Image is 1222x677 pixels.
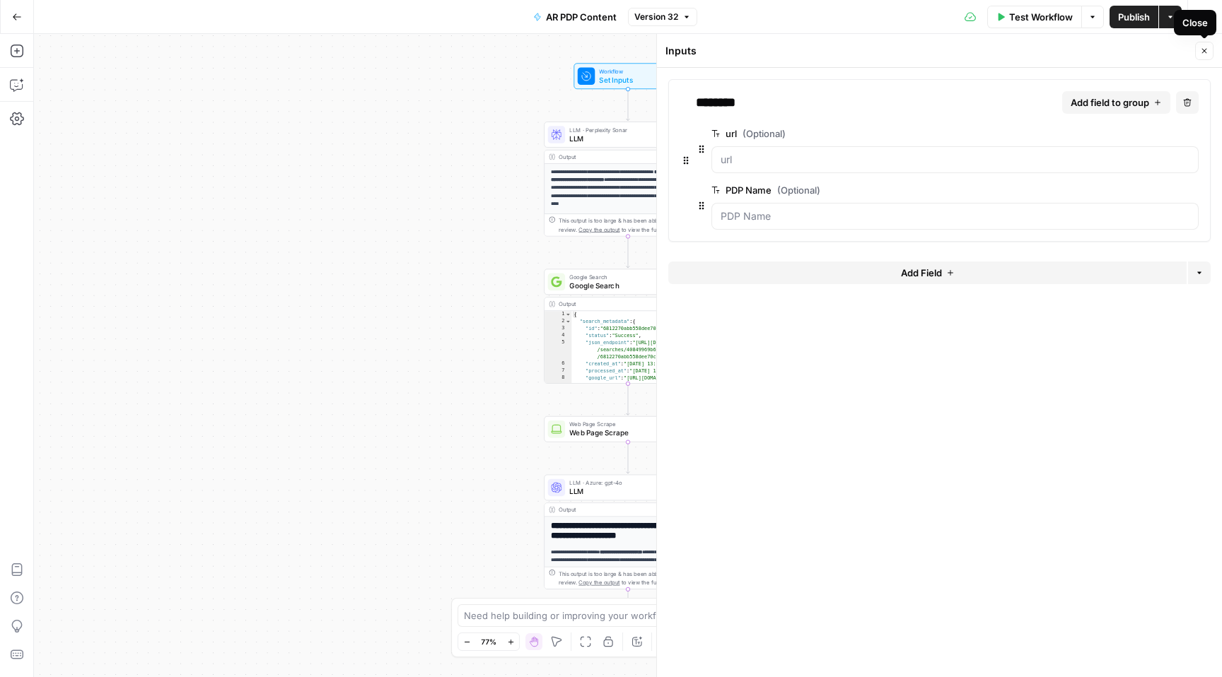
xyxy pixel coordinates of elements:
[721,153,1189,167] input: url
[559,505,682,514] div: Output
[545,375,571,417] div: 8
[668,261,1187,284] button: Add Field
[1182,16,1208,30] div: Close
[565,318,571,325] span: Toggle code folding, rows 2 through 11
[665,44,1191,58] div: Inputs
[599,74,653,85] span: Set Inputs
[559,153,682,161] div: Output
[545,367,571,375] div: 7
[578,226,619,232] span: Copy the output
[628,8,697,26] button: Version 32
[544,269,711,383] div: Google SearchGoogle SearchStep 5Output{ "search_metadata":{ "id":"6812270abb558dee70c6ee29", "sta...
[545,332,571,339] div: 4
[559,570,707,587] div: This output is too large & has been abbreviated for review. to view the full content.
[627,384,630,415] g: Edge from step_5 to step_11
[481,636,496,647] span: 77%
[545,318,571,325] div: 2
[1009,10,1073,24] span: Test Workflow
[545,311,571,318] div: 1
[569,281,682,291] span: Google Search
[777,183,820,197] span: (Optional)
[569,133,683,143] span: LLM
[743,126,786,141] span: (Optional)
[1071,95,1149,110] span: Add field to group
[559,216,707,234] div: This output is too large & has been abbreviated for review. to view the full content.
[901,266,942,280] span: Add Field
[1118,10,1150,24] span: Publish
[565,311,571,318] span: Toggle code folding, rows 1 through 712
[544,63,711,89] div: WorkflowSet InputsInputs
[711,126,1119,141] label: url
[546,10,617,24] span: AR PDP Content
[569,486,673,497] span: LLM
[545,339,571,360] div: 5
[627,442,630,473] g: Edge from step_11 to step_3
[569,125,683,134] span: LLM · Perplexity Sonar
[711,183,1119,197] label: PDP Name
[545,325,571,332] div: 3
[569,478,673,487] span: LLM · Azure: gpt-4o
[721,209,1189,223] input: PDP Name
[1110,6,1158,28] button: Publish
[544,416,711,442] div: Web Page ScrapeWeb Page ScrapeStep 11
[627,89,630,120] g: Edge from start to step_1
[525,6,625,28] button: AR PDP Content
[559,300,682,308] div: Output
[1062,91,1170,114] button: Add field to group
[545,360,571,367] div: 6
[599,67,653,76] span: Workflow
[569,428,681,438] span: Web Page Scrape
[627,236,630,267] g: Edge from step_1 to step_5
[569,273,682,281] span: Google Search
[987,6,1081,28] button: Test Workflow
[634,11,678,23] span: Version 32
[569,420,681,428] span: Web Page Scrape
[578,579,619,585] span: Copy the output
